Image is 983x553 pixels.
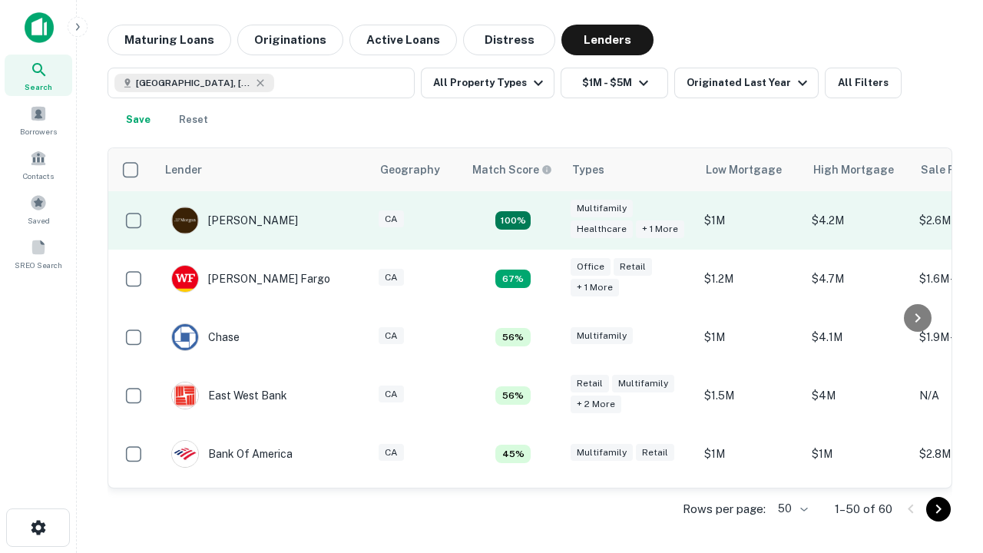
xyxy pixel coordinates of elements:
[172,441,198,467] img: picture
[697,148,804,191] th: Low Mortgage
[172,382,198,409] img: picture
[561,68,668,98] button: $1M - $5M
[612,375,674,392] div: Multifamily
[25,81,52,93] span: Search
[697,425,804,483] td: $1M
[571,220,633,238] div: Healthcare
[136,76,251,90] span: [GEOGRAPHIC_DATA], [GEOGRAPHIC_DATA], [GEOGRAPHIC_DATA]
[683,500,766,518] p: Rows per page:
[171,440,293,468] div: Bank Of America
[495,211,531,230] div: Matching Properties: 16, hasApolloMatch: undefined
[23,170,54,182] span: Contacts
[379,269,404,286] div: CA
[379,386,404,403] div: CA
[379,327,404,345] div: CA
[804,425,912,483] td: $1M
[472,161,549,178] h6: Match Score
[571,444,633,462] div: Multifamily
[571,327,633,345] div: Multifamily
[697,191,804,250] td: $1M
[571,375,609,392] div: Retail
[772,498,810,520] div: 50
[674,68,819,98] button: Originated Last Year
[171,323,240,351] div: Chase
[379,210,404,228] div: CA
[25,12,54,43] img: capitalize-icon.png
[5,188,72,230] a: Saved
[571,279,619,296] div: + 1 more
[114,104,163,135] button: Save your search to get updates of matches that match your search criteria.
[165,161,202,179] div: Lender
[108,68,415,98] button: [GEOGRAPHIC_DATA], [GEOGRAPHIC_DATA], [GEOGRAPHIC_DATA]
[906,430,983,504] iframe: Chat Widget
[172,324,198,350] img: picture
[697,250,804,308] td: $1.2M
[571,200,633,217] div: Multifamily
[371,148,463,191] th: Geography
[687,74,812,92] div: Originated Last Year
[571,396,621,413] div: + 2 more
[421,68,554,98] button: All Property Types
[379,444,404,462] div: CA
[463,148,563,191] th: Capitalize uses an advanced AI algorithm to match your search with the best lender. The match sco...
[636,220,684,238] div: + 1 more
[172,207,198,233] img: picture
[380,161,440,179] div: Geography
[495,386,531,405] div: Matching Properties: 5, hasApolloMatch: undefined
[169,104,218,135] button: Reset
[108,25,231,55] button: Maturing Loans
[5,144,72,185] a: Contacts
[706,161,782,179] div: Low Mortgage
[463,25,555,55] button: Distress
[804,366,912,425] td: $4M
[804,148,912,191] th: High Mortgage
[172,266,198,292] img: picture
[804,483,912,541] td: $4.5M
[15,259,62,271] span: SREO Search
[813,161,894,179] div: High Mortgage
[804,191,912,250] td: $4.2M
[171,382,287,409] div: East West Bank
[237,25,343,55] button: Originations
[697,308,804,366] td: $1M
[349,25,457,55] button: Active Loans
[28,214,50,227] span: Saved
[636,444,674,462] div: Retail
[171,265,330,293] div: [PERSON_NAME] Fargo
[5,99,72,141] a: Borrowers
[563,148,697,191] th: Types
[171,207,298,234] div: [PERSON_NAME]
[495,328,531,346] div: Matching Properties: 5, hasApolloMatch: undefined
[20,125,57,137] span: Borrowers
[835,500,892,518] p: 1–50 of 60
[495,270,531,288] div: Matching Properties: 6, hasApolloMatch: undefined
[926,497,951,522] button: Go to next page
[697,366,804,425] td: $1.5M
[472,161,552,178] div: Capitalize uses an advanced AI algorithm to match your search with the best lender. The match sco...
[495,445,531,463] div: Matching Properties: 4, hasApolloMatch: undefined
[5,55,72,96] a: Search
[697,483,804,541] td: $1.4M
[5,233,72,274] a: SREO Search
[571,258,611,276] div: Office
[156,148,371,191] th: Lender
[561,25,654,55] button: Lenders
[804,308,912,366] td: $4.1M
[804,250,912,308] td: $4.7M
[614,258,652,276] div: Retail
[572,161,604,179] div: Types
[825,68,902,98] button: All Filters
